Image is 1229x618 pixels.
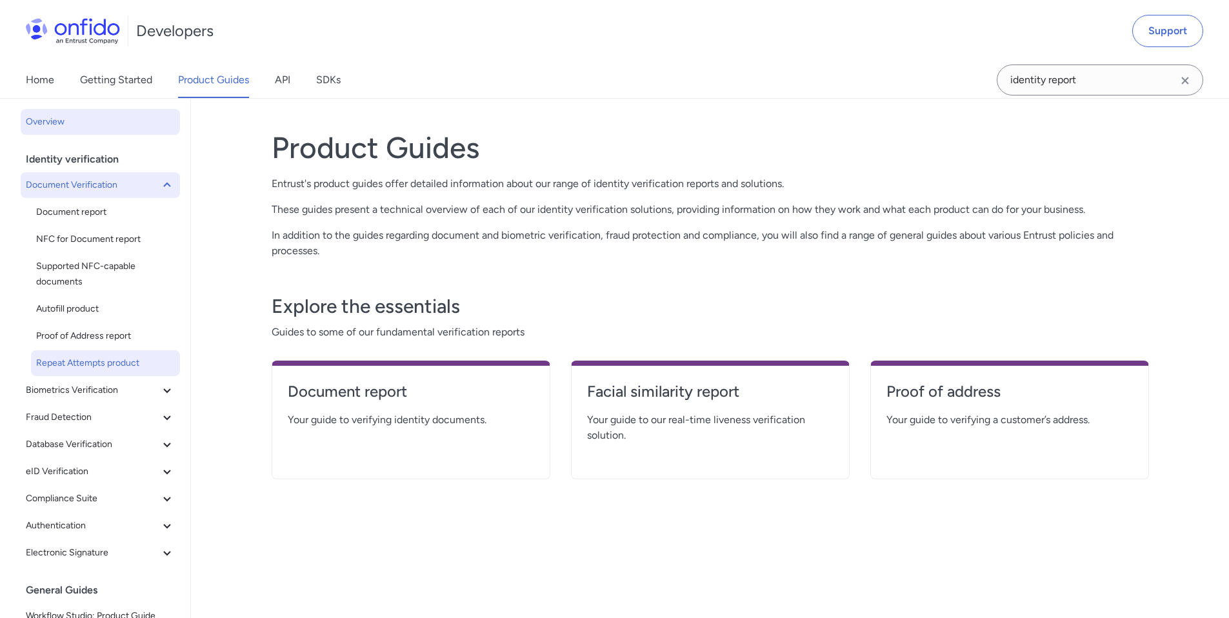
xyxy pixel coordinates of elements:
a: Autofill product [31,296,180,322]
span: Your guide to verifying identity documents. [288,412,534,428]
button: Electronic Signature [21,540,180,566]
span: Overview [26,114,175,130]
h1: Product Guides [272,130,1149,166]
a: Repeat Attempts product [31,350,180,376]
span: Guides to some of our fundamental verification reports [272,324,1149,340]
span: Document Verification [26,177,159,193]
button: Biometrics Verification [21,377,180,403]
span: Document report [36,204,175,220]
span: Proof of Address report [36,328,175,344]
input: Onfido search input field [997,65,1203,95]
span: Compliance Suite [26,491,159,506]
a: Home [26,62,54,98]
a: NFC for Document report [31,226,180,252]
div: Identity verification [26,146,185,172]
span: Electronic Signature [26,545,159,561]
a: Support [1132,15,1203,47]
svg: Clear search field button [1177,73,1193,88]
span: Fraud Detection [26,410,159,425]
a: Facial similarity report [587,381,834,412]
a: Proof of address [886,381,1133,412]
span: Repeat Attempts product [36,355,175,371]
span: Autofill product [36,301,175,317]
button: Fraud Detection [21,404,180,430]
p: In addition to the guides regarding document and biometric verification, fraud protection and com... [272,228,1149,259]
h3: Explore the essentials [272,294,1149,319]
button: Document Verification [21,172,180,198]
a: Overview [21,109,180,135]
button: Authentication [21,513,180,539]
span: eID Verification [26,464,159,479]
a: Document report [31,199,180,225]
span: Database Verification [26,437,159,452]
button: Compliance Suite [21,486,180,512]
a: Proof of Address report [31,323,180,349]
span: NFC for Document report [36,232,175,247]
h1: Developers [136,21,214,41]
a: Document report [288,381,534,412]
a: Supported NFC-capable documents [31,254,180,295]
a: Product Guides [178,62,249,98]
p: These guides present a technical overview of each of our identity verification solutions, providi... [272,202,1149,217]
h4: Proof of address [886,381,1133,402]
span: Authentication [26,518,159,533]
a: Getting Started [80,62,152,98]
a: API [275,62,290,98]
span: Supported NFC-capable documents [36,259,175,290]
button: eID Verification [21,459,180,484]
img: Onfido Logo [26,18,120,44]
span: Your guide to our real-time liveness verification solution. [587,412,834,443]
span: Your guide to verifying a customer’s address. [886,412,1133,428]
p: Entrust's product guides offer detailed information about our range of identity verification repo... [272,176,1149,192]
div: General Guides [26,577,185,603]
span: Biometrics Verification [26,383,159,398]
button: Database Verification [21,432,180,457]
h4: Document report [288,381,534,402]
a: SDKs [316,62,341,98]
h4: Facial similarity report [587,381,834,402]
